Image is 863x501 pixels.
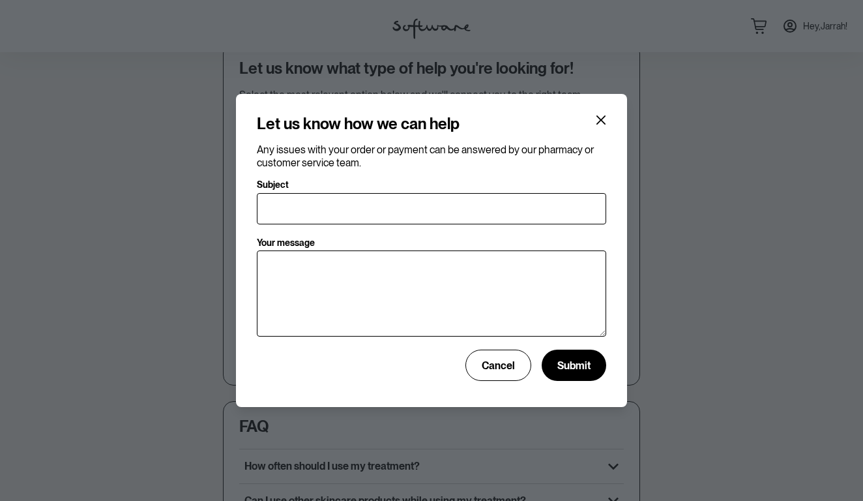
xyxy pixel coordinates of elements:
[257,144,606,168] p: Any issues with your order or payment can be answered by our pharmacy or customer service team.
[557,359,591,372] span: Submit
[257,179,289,190] p: Subject
[257,237,315,249] p: Your message
[257,115,460,134] h4: Let us know how we can help
[591,110,611,130] button: Close
[465,350,531,381] button: Cancel
[542,350,606,381] button: Submit
[482,359,515,372] span: Cancel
